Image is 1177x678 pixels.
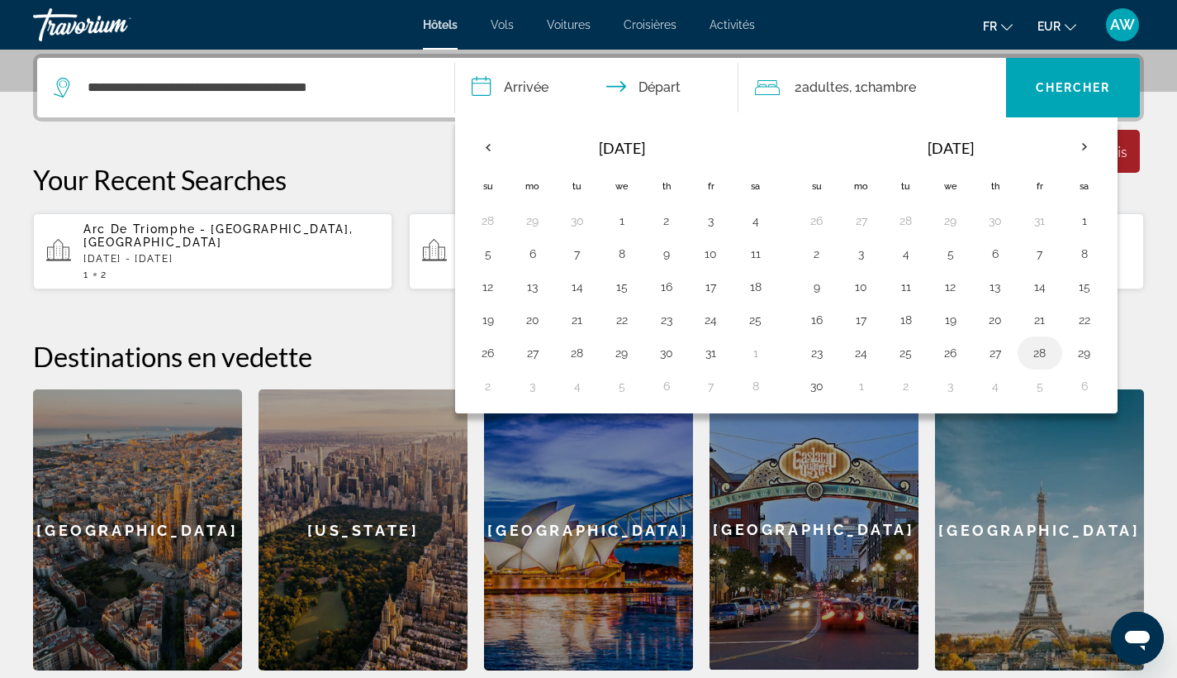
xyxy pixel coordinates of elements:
button: Day 3 [520,375,546,398]
button: Day 18 [743,275,769,298]
button: Day 13 [520,275,546,298]
button: Day 8 [609,242,635,265]
span: EUR [1037,20,1061,33]
button: Day 4 [893,242,919,265]
button: Day 6 [653,375,680,398]
span: Chercher [1036,81,1111,94]
a: Activités [710,18,755,31]
button: Day 5 [1027,375,1053,398]
button: Day 29 [937,209,964,232]
a: [GEOGRAPHIC_DATA] [935,389,1144,671]
button: Travelers: 2 adults, 0 children [738,58,1006,117]
span: Adultes [802,79,849,95]
button: Day 7 [1027,242,1053,265]
button: Day 28 [564,341,591,365]
button: Day 26 [475,341,501,365]
button: Day 3 [698,209,724,232]
iframe: Bouton de lancement de la fenêtre de messagerie [1111,612,1164,665]
button: Day 11 [893,275,919,298]
span: , 1 [849,76,916,99]
span: Vols [491,18,514,31]
button: Day 29 [1071,341,1098,365]
button: Day 2 [804,242,830,265]
button: Day 16 [653,275,680,298]
button: Day 9 [653,242,680,265]
span: 2 [795,76,849,99]
button: Day 4 [743,209,769,232]
button: Day 11 [743,242,769,265]
button: Day 23 [653,308,680,332]
button: Change language [983,14,1013,38]
button: Day 14 [564,275,591,298]
button: Day 1 [609,209,635,232]
button: Day 21 [564,308,591,332]
button: Day 5 [609,375,635,398]
span: AW [1110,17,1135,33]
button: Day 13 [982,275,1009,298]
button: Day 15 [1071,275,1098,298]
button: Day 17 [698,275,724,298]
button: Day 2 [893,375,919,398]
button: Day 5 [937,242,964,265]
button: Day 1 [743,341,769,365]
a: [US_STATE] [259,389,467,671]
button: Day 27 [848,209,875,232]
a: Travorium [33,3,198,46]
button: Day 27 [520,341,546,365]
button: Chercher [1006,58,1140,117]
th: [DATE] [839,128,1062,168]
button: Day 28 [1027,341,1053,365]
h2: Destinations en vedette [33,340,1144,373]
a: Croisières [624,18,676,31]
button: Day 7 [698,375,724,398]
button: Day 1 [1071,209,1098,232]
span: 1 [83,269,89,280]
button: Day 30 [564,209,591,232]
a: [GEOGRAPHIC_DATA] [484,389,693,671]
button: Day 19 [475,308,501,332]
div: [GEOGRAPHIC_DATA] [710,389,918,670]
button: Check in and out dates [455,58,739,117]
button: Day 22 [609,308,635,332]
button: Day 30 [653,341,680,365]
button: Day 28 [475,209,501,232]
button: Day 4 [982,375,1009,398]
th: [DATE] [510,128,733,168]
button: Day 24 [698,308,724,332]
div: [GEOGRAPHIC_DATA] [33,389,242,671]
button: Day 17 [848,308,875,332]
button: Day 24 [848,341,875,365]
button: Day 8 [1071,242,1098,265]
span: fr [983,20,997,33]
button: Day 3 [848,242,875,265]
button: [DEMOGRAPHIC_DATA][GEOGRAPHIC_DATA] ([GEOGRAPHIC_DATA], ID)[DATE] - [DATE]12 [409,212,768,290]
button: Day 6 [982,242,1009,265]
button: Day 6 [1071,375,1098,398]
button: Day 29 [520,209,546,232]
button: Day 10 [698,242,724,265]
button: Day 2 [653,209,680,232]
button: Day 26 [937,341,964,365]
button: Day 2 [475,375,501,398]
button: Day 4 [564,375,591,398]
button: Day 30 [982,209,1009,232]
button: Day 3 [937,375,964,398]
button: Change currency [1037,14,1076,38]
button: Day 20 [982,308,1009,332]
button: Day 23 [804,341,830,365]
button: Day 25 [893,341,919,365]
button: Day 27 [982,341,1009,365]
button: Day 8 [743,375,769,398]
button: User Menu [1101,7,1144,42]
div: Search widget [37,58,1140,117]
button: Day 29 [609,341,635,365]
span: Voitures [547,18,591,31]
button: Day 7 [564,242,591,265]
button: Next month [1062,128,1107,166]
span: Chambre [861,79,916,95]
button: Arc De Triomphe - [GEOGRAPHIC_DATA], [GEOGRAPHIC_DATA][DATE] - [DATE]12 [33,212,392,290]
